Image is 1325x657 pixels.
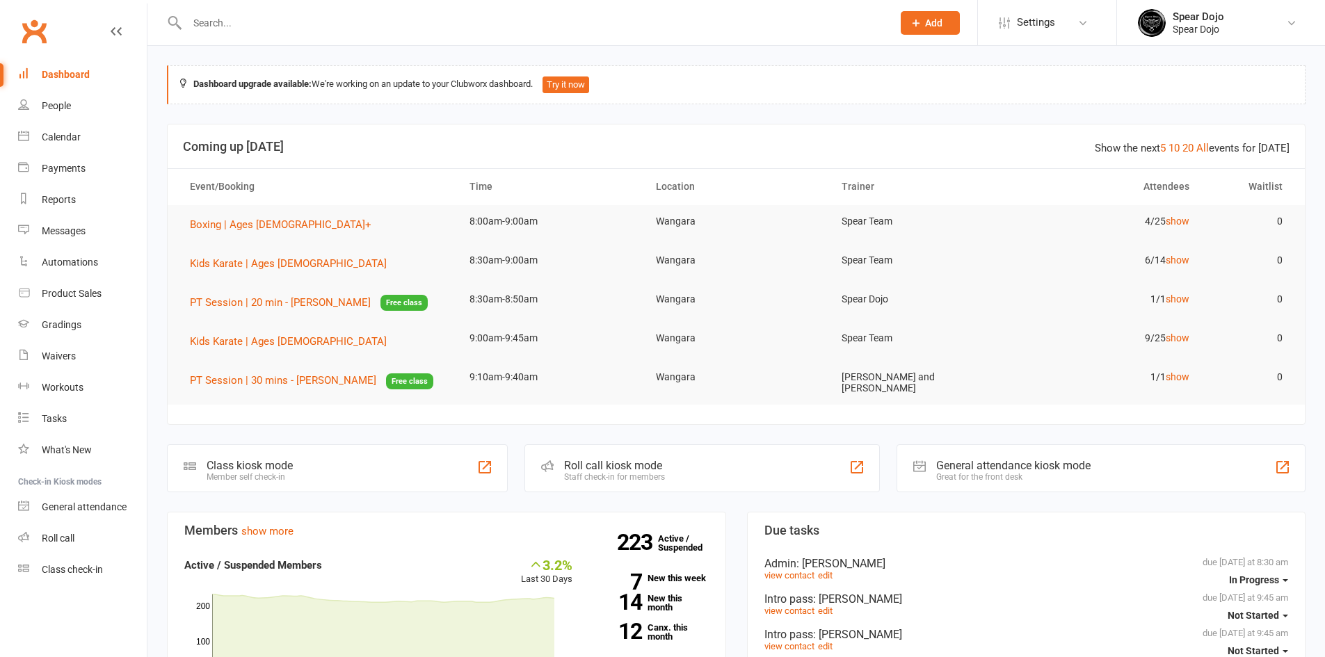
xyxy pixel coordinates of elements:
div: We're working on an update to your Clubworx dashboard. [167,65,1306,104]
td: Wangara [643,244,830,277]
h3: Members [184,524,709,537]
a: Workouts [18,372,147,403]
div: Tasks [42,413,67,424]
div: Workouts [42,382,83,393]
td: 4/25 [1015,205,1202,238]
a: Class kiosk mode [18,554,147,585]
th: Location [643,169,830,204]
td: 6/14 [1015,244,1202,277]
a: 12Canx. this month [593,623,709,641]
td: 0 [1202,205,1295,238]
a: 223Active / Suspended [658,524,719,562]
div: Spear Dojo [1173,23,1224,35]
th: Waitlist [1202,169,1295,204]
span: PT Session | 20 min - [PERSON_NAME] [190,296,371,309]
a: 14New this month [593,594,709,612]
div: Member self check-in [207,472,293,482]
span: Not Started [1228,610,1279,621]
div: Great for the front desk [936,472,1091,482]
div: Admin [764,557,1289,570]
a: view contact [764,641,814,651]
a: 7New this week [593,574,709,583]
a: edit [818,606,833,616]
td: 0 [1202,361,1295,394]
a: show [1166,293,1189,305]
th: Trainer [829,169,1015,204]
div: Last 30 Days [521,557,572,587]
td: [PERSON_NAME] and [PERSON_NAME] [829,361,1015,405]
span: Boxing | Ages [DEMOGRAPHIC_DATA]+ [190,218,371,231]
span: PT Session | 30 mins - [PERSON_NAME] [190,374,376,387]
div: Waivers [42,350,76,362]
div: Roll call [42,533,74,544]
a: 5 [1160,142,1166,154]
span: Kids Karate | Ages [DEMOGRAPHIC_DATA] [190,335,387,348]
span: Add [925,17,942,29]
td: 0 [1202,244,1295,277]
div: Automations [42,257,98,268]
input: Search... [183,13,883,33]
button: PT Session | 30 mins - [PERSON_NAME]Free class [190,372,433,389]
span: Free class [380,295,428,311]
span: In Progress [1229,574,1279,585]
a: People [18,90,147,122]
span: Settings [1017,7,1055,38]
td: Wangara [643,361,830,394]
strong: 12 [593,621,642,642]
td: Wangara [643,205,830,238]
a: Payments [18,153,147,184]
a: Reports [18,184,147,216]
td: 1/1 [1015,283,1202,316]
div: Class kiosk mode [207,459,293,472]
button: Kids Karate | Ages [DEMOGRAPHIC_DATA] [190,255,396,272]
button: Boxing | Ages [DEMOGRAPHIC_DATA]+ [190,216,381,233]
a: Clubworx [17,14,51,49]
span: : [PERSON_NAME] [796,557,885,570]
a: show [1166,254,1189,266]
a: view contact [764,570,814,581]
div: What's New [42,444,92,455]
strong: 223 [617,532,658,553]
span: Free class [386,373,433,389]
div: 3.2% [521,557,572,572]
a: All [1196,142,1209,154]
div: Calendar [42,131,81,143]
a: Messages [18,216,147,247]
strong: 14 [593,592,642,613]
div: General attendance kiosk mode [936,459,1091,472]
td: 9/25 [1015,322,1202,355]
td: 8:00am-9:00am [457,205,643,238]
a: Dashboard [18,59,147,90]
td: 1/1 [1015,361,1202,394]
a: show [1166,216,1189,227]
th: Time [457,169,643,204]
a: show [1166,332,1189,343]
a: Gradings [18,309,147,341]
td: Wangara [643,322,830,355]
th: Attendees [1015,169,1202,204]
a: What's New [18,435,147,466]
a: Calendar [18,122,147,153]
button: Try it now [543,76,589,93]
div: Payments [42,163,86,174]
div: Gradings [42,319,81,330]
div: Intro pass [764,592,1289,606]
a: Waivers [18,341,147,372]
td: Spear Dojo [829,283,1015,316]
strong: Active / Suspended Members [184,559,322,571]
a: show more [241,525,294,537]
button: In Progress [1229,567,1288,592]
td: 0 [1202,322,1295,355]
td: 9:00am-9:45am [457,322,643,355]
span: : [PERSON_NAME] [813,592,902,606]
div: Spear Dojo [1173,10,1224,23]
span: Kids Karate | Ages [DEMOGRAPHIC_DATA] [190,257,387,270]
td: 9:10am-9:40am [457,361,643,394]
a: Tasks [18,403,147,435]
div: People [42,100,71,111]
div: Messages [42,225,86,236]
a: 10 [1169,142,1180,154]
a: Product Sales [18,278,147,309]
div: General attendance [42,501,127,512]
div: Dashboard [42,69,90,80]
